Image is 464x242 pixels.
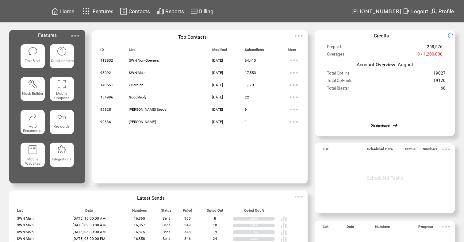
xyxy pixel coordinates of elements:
span: Text Blast [25,59,40,63]
img: tool%201.svg [28,79,38,89]
span: Total Opt-ins: [327,71,351,78]
span: 1,870 [245,83,254,87]
img: integrations.svg [57,145,67,155]
img: ellypsis.svg [440,143,452,156]
span: 16,858 [134,236,145,241]
span: Features [93,8,113,14]
img: profile.svg [430,7,437,15]
span: Sent [163,236,170,241]
span: Numbers [423,147,437,154]
span: Home [60,8,74,14]
span: SWN Main, [17,216,34,221]
span: SWN Main [129,71,146,75]
span: 92825 [100,107,111,112]
img: ellypsis.svg [69,30,81,42]
img: exit.svg [403,7,410,15]
span: 1 [245,120,247,124]
span: 17,553 [245,71,256,75]
span: Numbers [375,225,390,232]
span: 68 [441,86,446,93]
div: 0.05% [250,217,275,221]
span: Modified [212,48,227,55]
img: ellypsis.svg [440,221,452,233]
a: Home [51,6,75,16]
span: [DATE] [212,95,223,99]
span: SWN Main, [17,230,34,234]
span: List [129,48,135,55]
span: 118832 [100,58,113,63]
div: 0.06% [250,224,275,227]
span: [PERSON_NAME] Seeds [129,107,167,112]
img: refresh.png [448,33,458,39]
span: 149551 [100,83,113,87]
span: Features [38,32,57,38]
span: Logout [411,8,428,14]
img: chart.svg [157,7,164,15]
span: Reports [165,8,184,14]
span: 258,576 [427,44,443,52]
img: ellypsis.svg [288,54,300,67]
span: Scheduled Tasks [367,175,403,181]
span: Numbers [132,208,147,215]
span: Kiosk Builder [22,91,43,96]
a: Auto Responders [21,110,45,138]
img: ellypsis.svg [293,30,305,42]
span: Account Overview: August [357,62,413,67]
span: 9 [245,107,247,112]
span: Billing [199,8,213,14]
span: List [323,225,328,232]
span: 349 [184,223,191,227]
img: mobile-websites.svg [28,145,38,155]
img: contacts.svg [120,7,127,15]
span: Subscribers [245,48,264,55]
img: ellypsis.svg [288,116,300,128]
a: Old dashboard [371,124,389,127]
span: Questionnaire [51,59,74,63]
span: Credits [374,33,389,39]
div: 0.14% [250,237,275,241]
span: SWN Main, [17,236,34,241]
a: Reports [156,6,185,16]
span: 10 [213,223,217,227]
span: List [17,208,23,215]
span: [DATE] 10:00:00 AM [73,216,105,221]
span: Guardian [129,83,144,87]
span: 348 [184,230,191,234]
span: SWN Main, [17,223,34,227]
img: creidtcard.svg [190,7,198,15]
span: GoodReply [129,95,147,99]
span: 134996 [100,95,113,99]
span: Sent [163,223,170,227]
a: Profile [429,6,455,16]
span: Status [161,208,171,215]
a: Text Blast [21,44,45,72]
span: 19120 [433,78,446,86]
span: [DATE] 09:30:00 AM [73,223,105,227]
img: auto-responders.svg [28,112,38,122]
span: 19 [213,230,217,234]
span: 22 [245,95,249,99]
a: Kiosk Builder [21,77,45,105]
a: Contacts [119,6,151,16]
span: 24 [213,236,217,241]
span: Profile [439,8,454,14]
span: 16,875 [134,230,145,234]
span: 346 [184,236,191,241]
span: List [323,147,328,154]
span: Status [405,147,416,154]
span: More [288,48,296,55]
span: 350 [184,216,191,221]
img: poll%20-%20white.svg [280,222,287,229]
span: [PERSON_NAME] [129,120,156,124]
img: poll%20-%20white.svg [280,215,287,222]
span: 64,413 [245,58,256,63]
span: 0 / 1,200,000 [417,52,443,59]
span: Top Contacts [178,34,207,40]
span: [DATE] 08:00:00 AM [73,230,105,234]
a: Logout [402,6,429,16]
span: 93092 [100,71,111,75]
span: Sent [163,230,170,234]
span: Scheduled Date [367,147,393,154]
a: Keywords [50,110,74,138]
a: Mobile Coupons [50,77,74,105]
